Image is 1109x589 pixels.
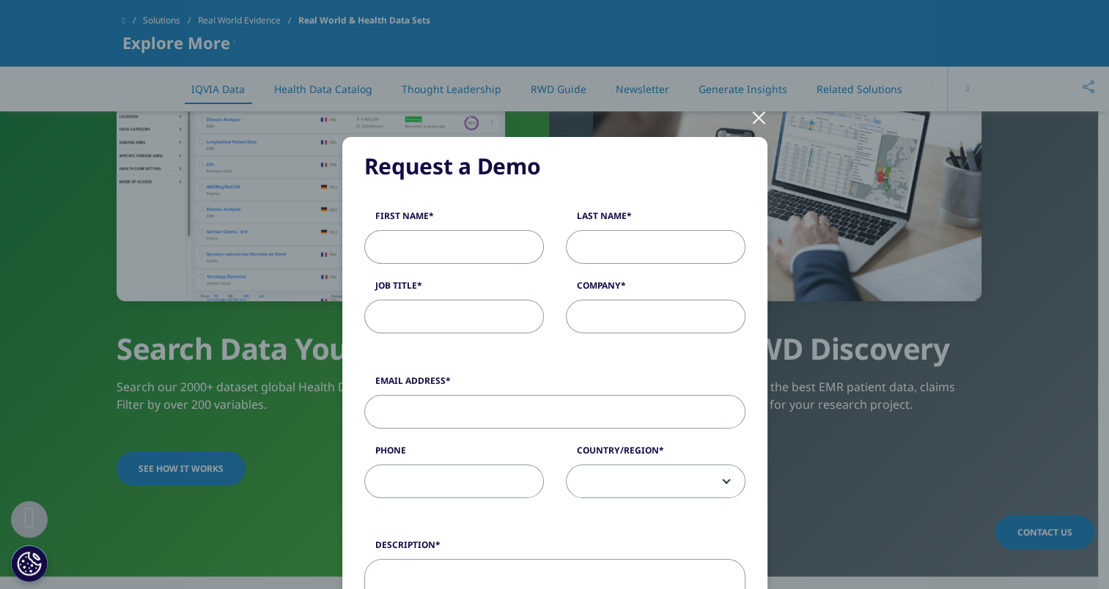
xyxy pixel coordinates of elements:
[364,210,544,230] label: First Name
[566,279,745,300] label: Company
[364,538,745,559] label: Description
[364,444,544,464] label: Phone
[364,152,745,181] h5: Request a Demo
[364,279,544,300] label: Job Title
[364,374,745,395] label: Email Address
[566,444,745,464] label: Country/Region
[11,545,48,582] button: Cookie - indstillinger
[566,210,745,230] label: Last Name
